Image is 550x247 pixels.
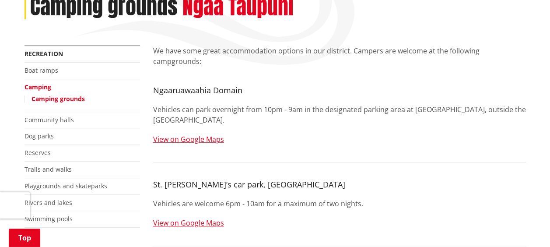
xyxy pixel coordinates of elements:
[25,116,74,124] a: Community halls
[25,132,54,140] a: Dog parks
[25,49,63,58] a: Recreation
[25,66,58,74] a: Boat ramps
[25,182,107,190] a: Playgrounds and skateparks
[153,86,526,95] h4: Ngaaruawaahia Domain
[25,83,51,91] a: Camping
[32,95,85,103] a: Camping grounds
[510,210,541,242] iframe: Messenger Launcher
[153,198,526,209] p: Vehicles are welcome 6pm - 10am for a maximum of two nights.
[25,148,51,157] a: Reserves
[25,198,72,207] a: Rivers and lakes
[153,46,526,67] p: We have some great accommodation options in our district. Campers are welcome at the following ca...
[9,229,40,247] a: Top
[25,215,73,223] a: Swimming pools
[153,104,526,125] p: Vehicles can park overnight from 10pm - 9am in the designated parking area at [GEOGRAPHIC_DATA], ...
[153,180,526,190] h4: St. [PERSON_NAME]’s car park, [GEOGRAPHIC_DATA]
[153,134,224,144] a: View on Google Maps
[25,165,72,173] a: Trails and walks
[153,218,224,228] a: View on Google Maps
